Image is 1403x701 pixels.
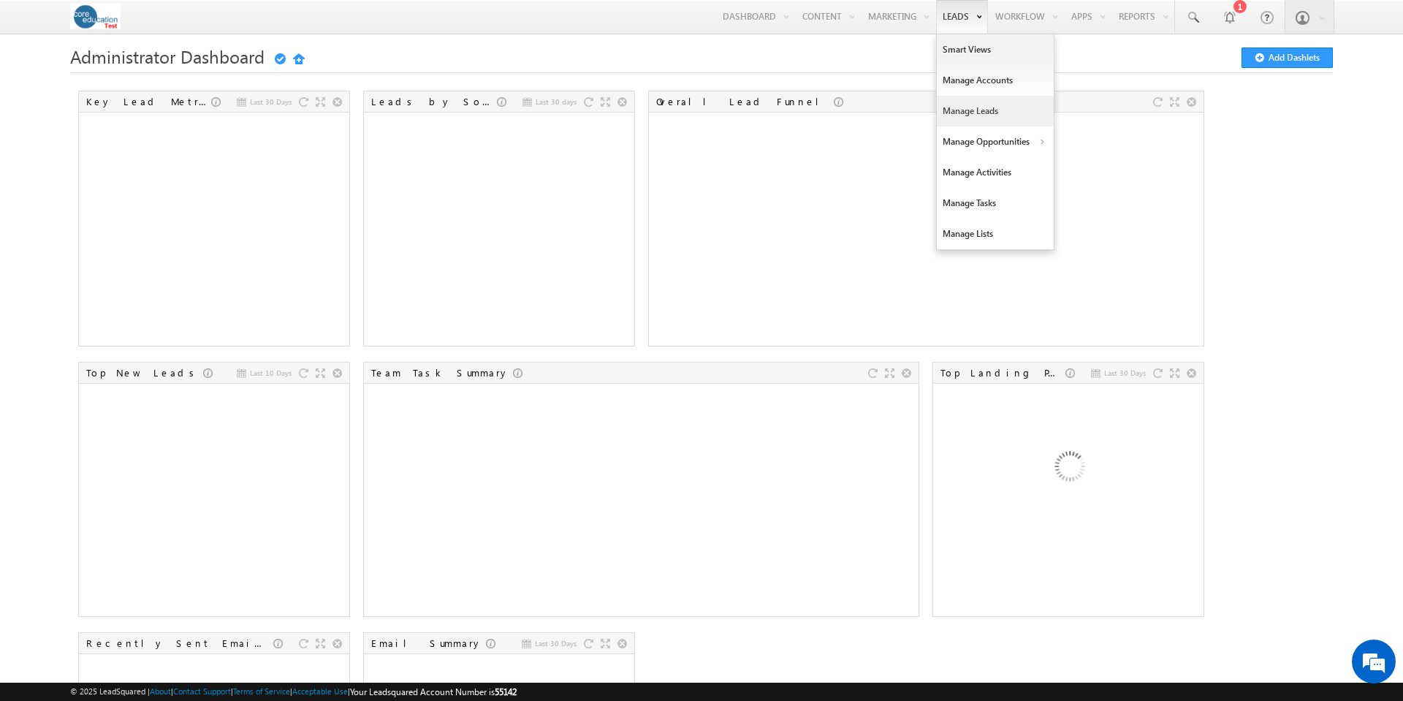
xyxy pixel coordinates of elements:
[173,686,231,696] a: Contact Support
[940,366,1065,379] div: Top Landing Pages
[937,157,1054,188] a: Manage Activities
[70,685,517,699] span: © 2025 LeadSquared | | | | |
[371,637,486,650] div: Email Summary
[371,95,497,108] div: Leads by Sources
[250,366,292,379] span: Last 10 Days
[937,65,1054,96] a: Manage Accounts
[350,686,517,697] span: Your Leadsquared Account Number is
[656,95,834,108] div: Overall Lead Funnel
[937,34,1054,65] a: Smart Views
[535,637,577,650] span: Last 30 Days
[86,95,211,108] div: Key Lead Metrics
[371,366,513,379] div: Team Task Summary
[150,686,171,696] a: About
[70,4,121,29] img: Custom Logo
[536,95,577,108] span: Last 30 days
[86,366,203,379] div: Top New Leads
[86,637,273,650] div: Recently Sent Email Campaigns
[292,686,348,696] a: Acceptable Use
[990,390,1147,547] img: Loading...
[495,686,517,697] span: 55142
[1242,48,1333,68] button: Add Dashlets
[937,188,1054,219] a: Manage Tasks
[250,95,292,108] span: Last 30 Days
[937,96,1054,126] a: Manage Leads
[70,45,265,68] span: Administrator Dashboard
[937,219,1054,249] a: Manage Lists
[1104,366,1146,379] span: Last 30 Days
[233,686,290,696] a: Terms of Service
[937,126,1054,157] a: Manage Opportunities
